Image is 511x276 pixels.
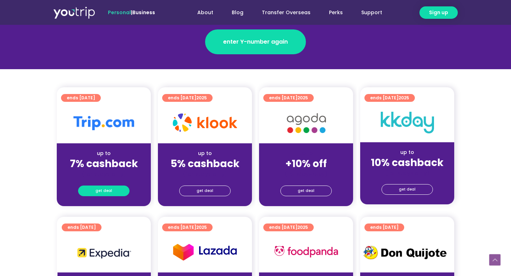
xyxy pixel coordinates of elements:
span: ends [DATE] [67,94,95,102]
span: Personal [108,9,131,16]
strong: 10% cashback [371,156,444,170]
a: ends [DATE] [62,223,101,231]
span: 2025 [399,95,409,101]
div: (for stays only) [62,170,145,178]
a: About [188,6,222,19]
div: (for stays only) [366,169,449,177]
span: ends [DATE] [168,223,207,231]
div: (for stays only) [265,170,347,178]
a: Transfer Overseas [253,6,320,19]
a: enter Y-number again [205,29,306,54]
span: 2025 [297,224,308,230]
a: Support [352,6,391,19]
a: ends [DATE]2025 [364,94,415,102]
a: ends [DATE]2025 [162,223,213,231]
span: | [108,9,155,16]
span: Sign up [429,9,448,16]
strong: 7% cashback [70,157,138,171]
span: get deal [298,186,314,196]
a: ends [DATE]2025 [263,94,314,102]
div: up to [164,150,246,157]
a: get deal [179,186,231,196]
div: up to [62,150,145,157]
nav: Menu [174,6,391,19]
strong: 5% cashback [171,157,240,171]
span: up to [300,150,313,157]
span: 2025 [196,95,207,101]
a: ends [DATE] [364,223,404,231]
a: ends [DATE]2025 [162,94,213,102]
a: get deal [78,186,130,196]
span: ends [DATE] [168,94,207,102]
span: get deal [399,184,416,194]
a: get deal [381,184,433,195]
a: ends [DATE]2025 [263,223,314,231]
div: up to [366,149,449,156]
span: get deal [197,186,213,196]
span: ends [DATE] [269,223,308,231]
a: ends [DATE] [61,94,101,102]
div: (for stays only) [164,170,246,178]
a: Business [132,9,155,16]
span: ends [DATE] [370,94,409,102]
a: Sign up [419,6,458,19]
a: get deal [280,186,332,196]
span: 2025 [297,95,308,101]
span: 2025 [196,224,207,230]
span: ends [DATE] [67,223,96,231]
span: ends [DATE] [370,223,399,231]
a: Blog [222,6,253,19]
span: enter Y-number again [223,38,288,46]
strong: +10% off [285,157,327,171]
span: get deal [95,186,112,196]
span: ends [DATE] [269,94,308,102]
a: Perks [320,6,352,19]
